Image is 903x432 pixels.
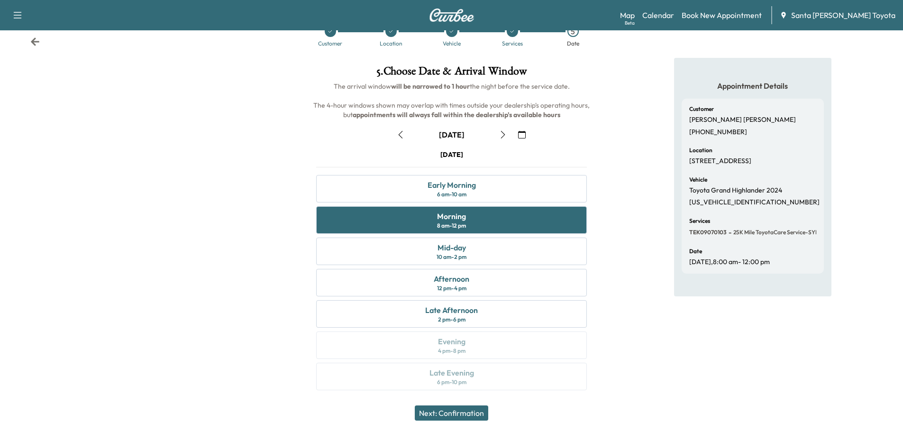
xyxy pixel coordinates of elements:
h1: 5 . Choose Date & Arrival Window [309,65,594,82]
button: Next: Confirmation [415,405,488,421]
h6: Date [689,248,702,254]
span: - [727,228,731,237]
span: 25K Mile ToyotaCare Service-SYN [731,229,820,236]
div: 8 am - 12 pm [437,222,466,230]
img: Curbee Logo [429,9,474,22]
div: Services [502,41,523,46]
h6: Location [689,147,712,153]
div: [DATE] [440,150,463,159]
div: Mid-day [438,242,466,253]
h6: Vehicle [689,177,707,183]
a: Book New Appointment [682,9,762,21]
p: [DATE] , 8:00 am - 12:00 pm [689,258,770,267]
div: Date [567,41,579,46]
div: Late Afternoon [425,304,478,316]
span: The arrival window the night before the service date. The 4-hour windows shown may overlap with t... [313,82,591,119]
div: Location [380,41,402,46]
h6: Customer [689,106,714,112]
div: Beta [625,19,635,27]
p: [STREET_ADDRESS] [689,157,751,165]
div: Early Morning [428,179,476,191]
p: [PERSON_NAME] [PERSON_NAME] [689,116,796,124]
p: [US_VEHICLE_IDENTIFICATION_NUMBER] [689,198,820,207]
div: 2 pm - 6 pm [438,316,465,323]
h6: Services [689,218,710,224]
div: Back [30,37,40,46]
b: will be narrowed to 1 hour [391,82,470,91]
h5: Appointment Details [682,81,824,91]
span: TEK09070103 [689,229,727,236]
div: Afternoon [434,273,469,285]
p: Toyota Grand Highlander 2024 [689,186,782,195]
div: [DATE] [439,129,465,140]
a: MapBeta [620,9,635,21]
div: 12 pm - 4 pm [437,285,466,292]
div: 6 am - 10 am [437,191,466,198]
div: 10 am - 2 pm [437,253,466,261]
div: Morning [437,211,466,222]
div: 5 [567,26,579,37]
p: [PHONE_NUMBER] [689,128,747,137]
div: Customer [318,41,342,46]
b: appointments will always fall within the dealership's available hours [353,110,560,119]
span: Santa [PERSON_NAME] Toyota [791,9,895,21]
div: Vehicle [443,41,461,46]
a: Calendar [642,9,674,21]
